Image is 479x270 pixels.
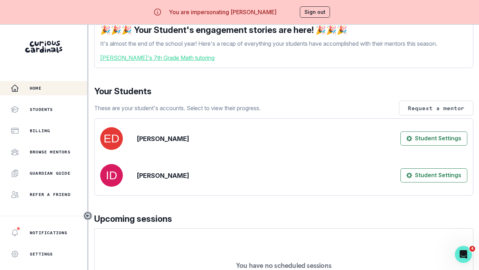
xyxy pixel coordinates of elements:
p: Settings [30,251,53,257]
p: Students [30,107,53,112]
p: Refer a friend [30,192,70,197]
p: 🎉🎉🎉 Your Student's engagement stories are here! 🎉🎉🎉 [100,24,467,36]
button: Toggle sidebar [83,211,92,220]
p: [PERSON_NAME] [137,134,189,144]
img: svg [100,164,123,187]
p: Home [30,85,41,91]
button: Student Settings [400,131,467,146]
p: It's almost the end of the school year! Here's a recap of everything your students have accomplis... [100,39,467,48]
p: Guardian Guide [30,170,70,176]
p: Browse Mentors [30,149,70,155]
p: Billing [30,128,50,134]
button: Sign out [300,6,330,18]
button: Student Settings [400,168,467,182]
p: [PERSON_NAME] [137,171,189,180]
p: You have no scheduled sessions [236,262,331,269]
iframe: Intercom live chat [455,246,472,263]
img: svg [100,127,123,150]
p: Upcoming sessions [94,213,473,225]
img: Curious Cardinals Logo [25,41,62,53]
a: [PERSON_NAME]'s 7th Grade Math tutoring [100,54,467,62]
p: You are impersonating [PERSON_NAME] [169,8,276,16]
p: Your Students [94,85,473,98]
p: These are your student's accounts. Select to view their progress. [94,104,261,112]
button: Request a mentor [399,101,473,116]
span: 4 [469,246,475,252]
p: Notifications [30,230,68,236]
